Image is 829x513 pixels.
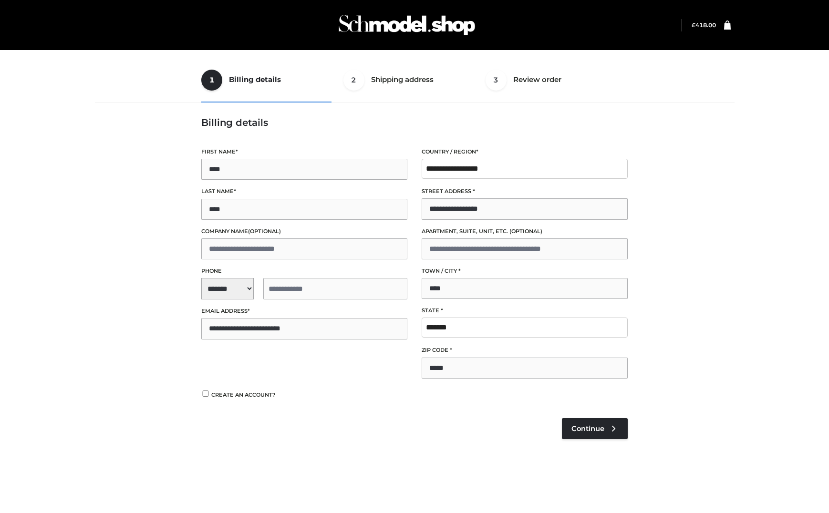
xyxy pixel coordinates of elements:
a: £418.00 [692,21,716,29]
span: (optional) [248,228,281,235]
span: (optional) [509,228,542,235]
h3: Billing details [201,117,628,128]
label: Company name [201,227,407,236]
span: £ [692,21,695,29]
label: First name [201,147,407,156]
label: Street address [422,187,628,196]
span: Create an account? [211,391,276,398]
label: Email address [201,307,407,316]
label: Apartment, suite, unit, etc. [422,227,628,236]
label: State [422,306,628,315]
bdi: 418.00 [692,21,716,29]
label: Town / City [422,267,628,276]
label: Country / Region [422,147,628,156]
input: Create an account? [201,390,210,397]
img: Schmodel Admin 964 [335,6,478,44]
label: Phone [201,267,407,276]
label: Last name [201,187,407,196]
span: Continue [571,424,604,433]
label: ZIP Code [422,346,628,355]
a: Continue [562,418,628,439]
